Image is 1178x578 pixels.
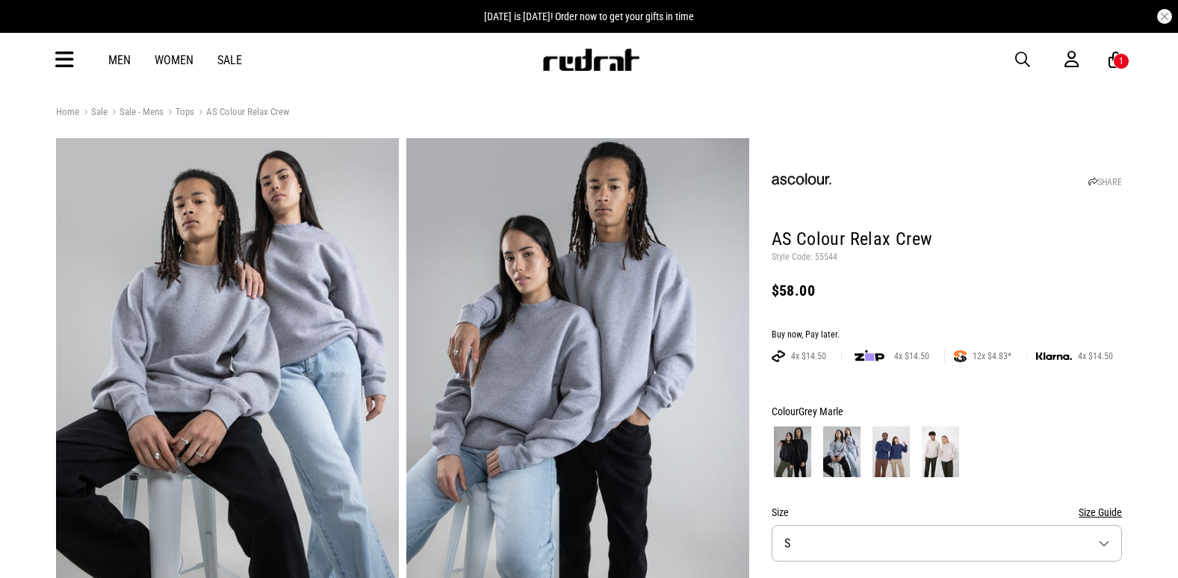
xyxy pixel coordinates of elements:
a: Sale [79,106,108,120]
a: Home [56,106,79,117]
img: Bone [922,426,959,477]
img: AS Colour [772,151,831,211]
img: zip [855,349,884,364]
button: S [772,525,1123,562]
img: SPLITPAY [954,350,967,362]
div: $58.00 [772,282,1123,299]
div: Size [772,503,1123,521]
div: Buy now, Pay later. [772,329,1123,341]
h1: AS Colour Relax Crew [772,228,1123,252]
a: Sale [217,53,242,67]
span: 4x $14.50 [1072,350,1119,362]
img: AFTERPAY [772,350,785,362]
img: Grey Marle [823,426,861,477]
span: [DATE] is [DATE]! Order now to get your gifts in time [484,10,694,22]
a: AS Colour Relax Crew [194,106,289,120]
button: Size Guide [1079,503,1122,521]
a: Men [108,53,131,67]
img: Black [774,426,811,477]
span: S [784,536,790,550]
span: 4x $14.50 [785,350,832,362]
span: 12x $4.83* [967,350,1017,362]
div: Colour [772,403,1123,420]
a: Tops [164,106,194,120]
a: 1 [1109,52,1123,68]
span: Grey Marle [799,405,843,417]
p: Style Code: 55544 [772,252,1123,264]
span: 4x $14.50 [888,350,935,362]
div: 1 [1119,56,1123,66]
a: SHARE [1088,177,1122,187]
img: Redrat logo [542,49,640,71]
img: Cobalt [872,426,910,477]
img: KLARNA [1036,352,1072,361]
a: Women [155,53,193,67]
a: Sale - Mens [108,106,164,120]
